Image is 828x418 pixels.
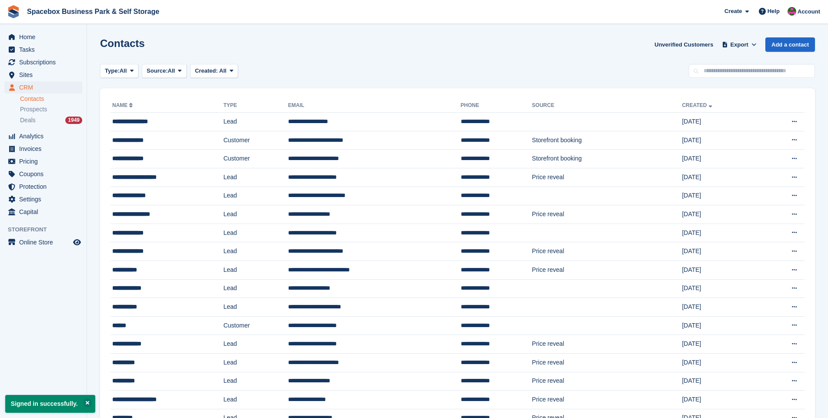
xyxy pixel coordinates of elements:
a: Spacebox Business Park & Self Storage [23,4,163,19]
td: [DATE] [682,150,760,168]
span: Create [724,7,742,16]
td: Price reveal [532,242,682,261]
span: Capital [19,206,71,218]
span: Account [798,7,820,16]
th: Email [288,99,461,113]
td: Storefront booking [532,150,682,168]
span: All [120,67,127,75]
a: Preview store [72,237,82,247]
a: Created [682,102,714,108]
h1: Contacts [100,37,145,49]
td: [DATE] [682,131,760,150]
td: [DATE] [682,242,760,261]
span: Help [768,7,780,16]
span: CRM [19,81,71,94]
span: Pricing [19,155,71,167]
td: Lead [223,187,288,205]
a: menu [4,31,82,43]
span: All [168,67,175,75]
span: Source: [147,67,168,75]
a: menu [4,168,82,180]
img: stora-icon-8386f47178a22dfd0bd8f6a31ec36ba5ce8667c1dd55bd0f319d3a0aa187defe.svg [7,5,20,18]
td: Lead [223,372,288,391]
span: Prospects [20,105,47,114]
img: Sanjay Paul [788,7,796,16]
th: Source [532,99,682,113]
td: [DATE] [682,279,760,298]
span: All [219,67,227,74]
p: Signed in successfully. [5,395,95,413]
td: [DATE] [682,391,760,409]
span: Settings [19,193,71,205]
a: menu [4,43,82,56]
button: Source: All [142,64,187,78]
td: Lead [223,261,288,279]
span: Analytics [19,130,71,142]
div: 1949 [65,117,82,124]
button: Created: All [190,64,238,78]
a: menu [4,236,82,248]
button: Type: All [100,64,138,78]
span: Type: [105,67,120,75]
a: Name [112,102,134,108]
a: menu [4,143,82,155]
td: [DATE] [682,372,760,391]
a: menu [4,69,82,81]
th: Type [223,99,288,113]
span: Export [731,40,748,49]
td: Customer [223,150,288,168]
td: [DATE] [682,168,760,187]
td: Lead [223,335,288,354]
a: menu [4,155,82,167]
td: [DATE] [682,316,760,335]
td: [DATE] [682,113,760,131]
a: menu [4,56,82,68]
td: [DATE] [682,298,760,317]
span: Created: [195,67,218,74]
span: Storefront [8,225,87,234]
td: Price reveal [532,205,682,224]
span: Tasks [19,43,71,56]
a: menu [4,181,82,193]
td: Lead [223,391,288,409]
td: Price reveal [532,391,682,409]
button: Export [720,37,758,52]
td: Lead [223,168,288,187]
td: Price reveal [532,372,682,391]
td: Customer [223,131,288,150]
a: menu [4,206,82,218]
td: Lead [223,205,288,224]
td: Lead [223,113,288,131]
span: Home [19,31,71,43]
td: Price reveal [532,168,682,187]
span: Sites [19,69,71,81]
td: [DATE] [682,335,760,354]
td: [DATE] [682,187,760,205]
td: [DATE] [682,353,760,372]
td: [DATE] [682,261,760,279]
td: Price reveal [532,335,682,354]
td: [DATE] [682,224,760,242]
a: Prospects [20,105,82,114]
td: Price reveal [532,353,682,372]
td: Customer [223,316,288,335]
a: Unverified Customers [651,37,717,52]
a: menu [4,193,82,205]
td: Lead [223,279,288,298]
span: Subscriptions [19,56,71,68]
a: Contacts [20,95,82,103]
a: menu [4,130,82,142]
a: Deals 1949 [20,116,82,125]
a: menu [4,81,82,94]
td: [DATE] [682,205,760,224]
td: Lead [223,298,288,317]
th: Phone [461,99,532,113]
td: Lead [223,353,288,372]
td: Price reveal [532,261,682,279]
span: Protection [19,181,71,193]
span: Deals [20,116,36,124]
td: Storefront booking [532,131,682,150]
span: Invoices [19,143,71,155]
span: Coupons [19,168,71,180]
a: Add a contact [765,37,815,52]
